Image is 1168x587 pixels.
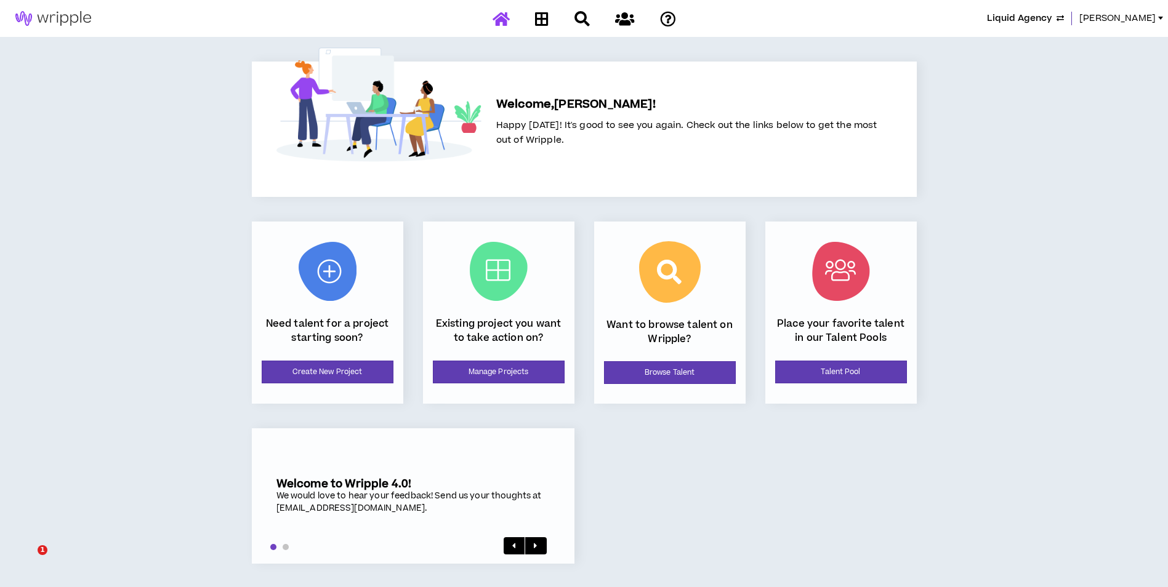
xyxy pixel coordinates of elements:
a: Browse Talent [604,361,736,384]
span: [PERSON_NAME] [1079,12,1156,25]
p: Need talent for a project starting soon? [262,317,393,345]
p: Place your favorite talent in our Talent Pools [775,317,907,345]
iframe: Intercom live chat [12,545,42,575]
div: We would love to hear your feedback! Send us your thoughts at [EMAIL_ADDRESS][DOMAIN_NAME]. [276,490,550,514]
h5: Welcome, [PERSON_NAME] ! [496,96,877,113]
span: 1 [38,545,47,555]
img: Current Projects [470,242,528,301]
img: New Project [299,242,356,301]
a: Manage Projects [433,361,565,383]
a: Talent Pool [775,361,907,383]
p: Want to browse talent on Wripple? [604,318,736,346]
a: Create New Project [262,361,393,383]
span: Happy [DATE]! It's good to see you again. Check out the links below to get the most out of Wripple. [496,119,877,146]
p: Existing project you want to take action on? [433,317,565,345]
button: Liquid Agency [987,12,1064,25]
img: Talent Pool [812,242,870,301]
span: Liquid Agency [987,12,1052,25]
h5: Welcome to Wripple 4.0! [276,477,550,490]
